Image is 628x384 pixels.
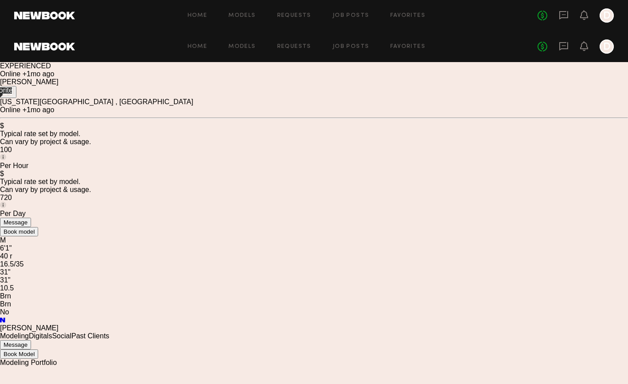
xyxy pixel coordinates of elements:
a: Job Posts [333,13,369,19]
a: Social [52,332,71,340]
a: Models [228,13,255,19]
a: Favorites [390,13,425,19]
a: D [600,39,614,54]
a: Digitals [29,332,52,340]
a: Requests [277,44,311,50]
a: Job Posts [333,44,369,50]
a: Past Clients [71,332,109,340]
a: Home [188,44,208,50]
a: Favorites [390,44,425,50]
a: Requests [277,13,311,19]
a: D [600,8,614,23]
a: Models [228,44,255,50]
a: Home [188,13,208,19]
